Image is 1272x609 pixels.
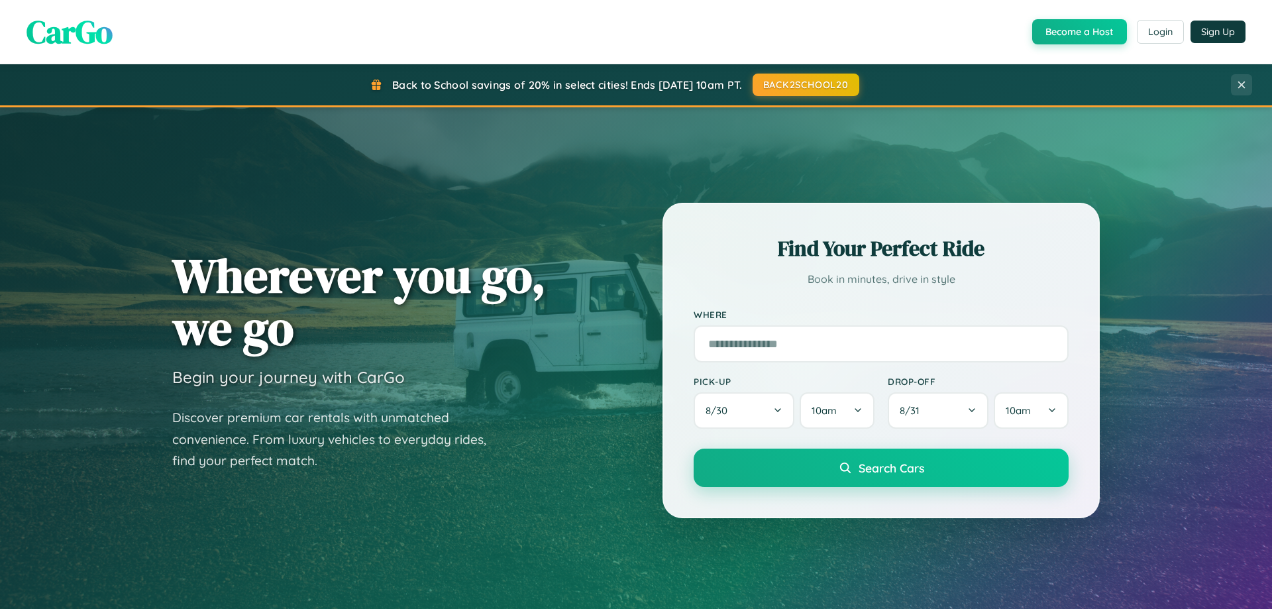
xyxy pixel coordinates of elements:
span: 8 / 30 [706,404,734,417]
h2: Find Your Perfect Ride [694,234,1069,263]
button: 8/30 [694,392,794,429]
label: Drop-off [888,376,1069,387]
span: Back to School savings of 20% in select cities! Ends [DATE] 10am PT. [392,78,742,91]
label: Pick-up [694,376,874,387]
button: Search Cars [694,449,1069,487]
label: Where [694,309,1069,320]
button: Login [1137,20,1184,44]
button: Sign Up [1191,21,1245,43]
span: Search Cars [859,461,924,475]
span: CarGo [26,10,113,54]
span: 8 / 31 [900,404,926,417]
p: Discover premium car rentals with unmatched convenience. From luxury vehicles to everyday rides, ... [172,407,503,472]
button: Become a Host [1032,19,1127,44]
span: 10am [1006,404,1031,417]
p: Book in minutes, drive in style [694,270,1069,289]
h1: Wherever you go, we go [172,249,546,354]
button: 8/31 [888,392,988,429]
button: BACK2SCHOOL20 [753,74,859,96]
button: 10am [800,392,874,429]
h3: Begin your journey with CarGo [172,367,405,387]
span: 10am [812,404,837,417]
button: 10am [994,392,1069,429]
